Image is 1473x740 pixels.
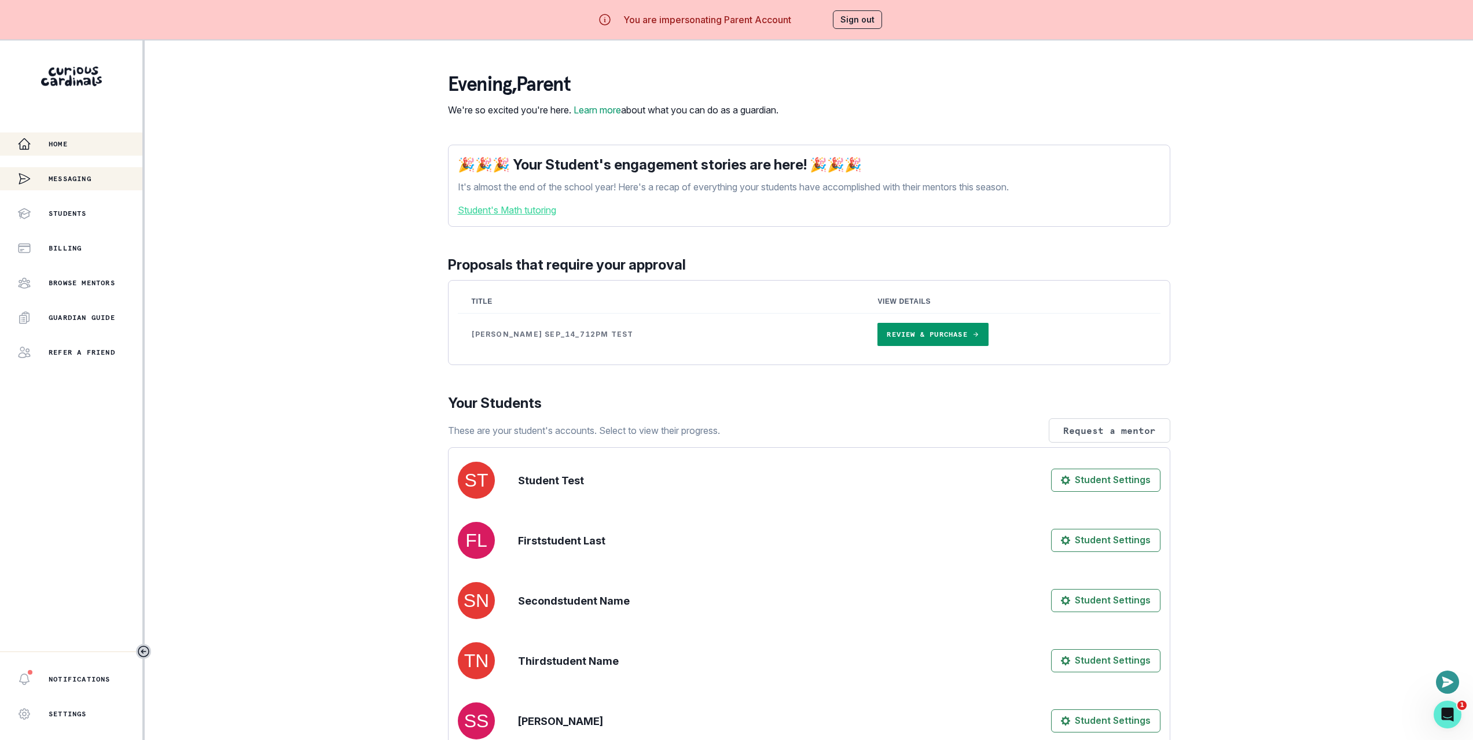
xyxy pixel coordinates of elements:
[518,473,584,488] p: Student Test
[1049,418,1170,443] button: Request a mentor
[1051,709,1160,732] button: Student Settings
[1436,671,1459,694] button: Open or close messaging widget
[518,533,605,548] p: Firststudent Last
[1051,469,1160,492] button: Student Settings
[1457,701,1467,710] span: 1
[448,73,778,96] p: evening , Parent
[518,593,630,609] p: Secondstudent Name
[49,348,115,357] p: Refer a friend
[458,642,495,679] img: svg
[448,393,1170,414] p: Your Students
[1051,649,1160,672] button: Student Settings
[49,278,115,288] p: Browse Mentors
[1051,529,1160,552] button: Student Settings
[49,209,87,218] p: Students
[877,323,988,346] a: Review & Purchase
[518,713,603,729] p: [PERSON_NAME]
[458,702,495,739] img: svg
[458,314,864,356] td: [PERSON_NAME] Sep_14_712pm Test
[458,180,1160,194] p: It's almost the end of the school year! Here's a recap of everything your students have accomplis...
[49,675,111,684] p: Notifications
[458,203,1160,217] a: Student's Math tutoring
[864,290,1160,314] th: View Details
[1434,701,1461,728] iframe: Intercom live chat
[458,154,1160,175] p: 🎉🎉🎉 Your Student's engagement stories are here! 🎉🎉🎉
[1051,589,1160,612] button: Student Settings
[458,582,495,619] img: svg
[458,462,495,499] img: svg
[49,709,87,719] p: Settings
[833,10,882,29] button: Sign out
[623,13,791,27] p: You are impersonating Parent Account
[458,522,495,559] img: svg
[136,644,151,659] button: Toggle sidebar
[49,313,115,322] p: Guardian Guide
[49,139,68,149] p: Home
[458,290,864,314] th: Title
[49,244,82,253] p: Billing
[518,653,619,669] p: Thirdstudent Name
[448,255,1170,275] p: Proposals that require your approval
[448,103,778,117] p: We're so excited you're here. about what you can do as a guardian.
[574,104,621,116] a: Learn more
[41,67,102,86] img: Curious Cardinals Logo
[448,424,720,437] p: These are your student's accounts. Select to view their progress.
[49,174,91,183] p: Messaging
